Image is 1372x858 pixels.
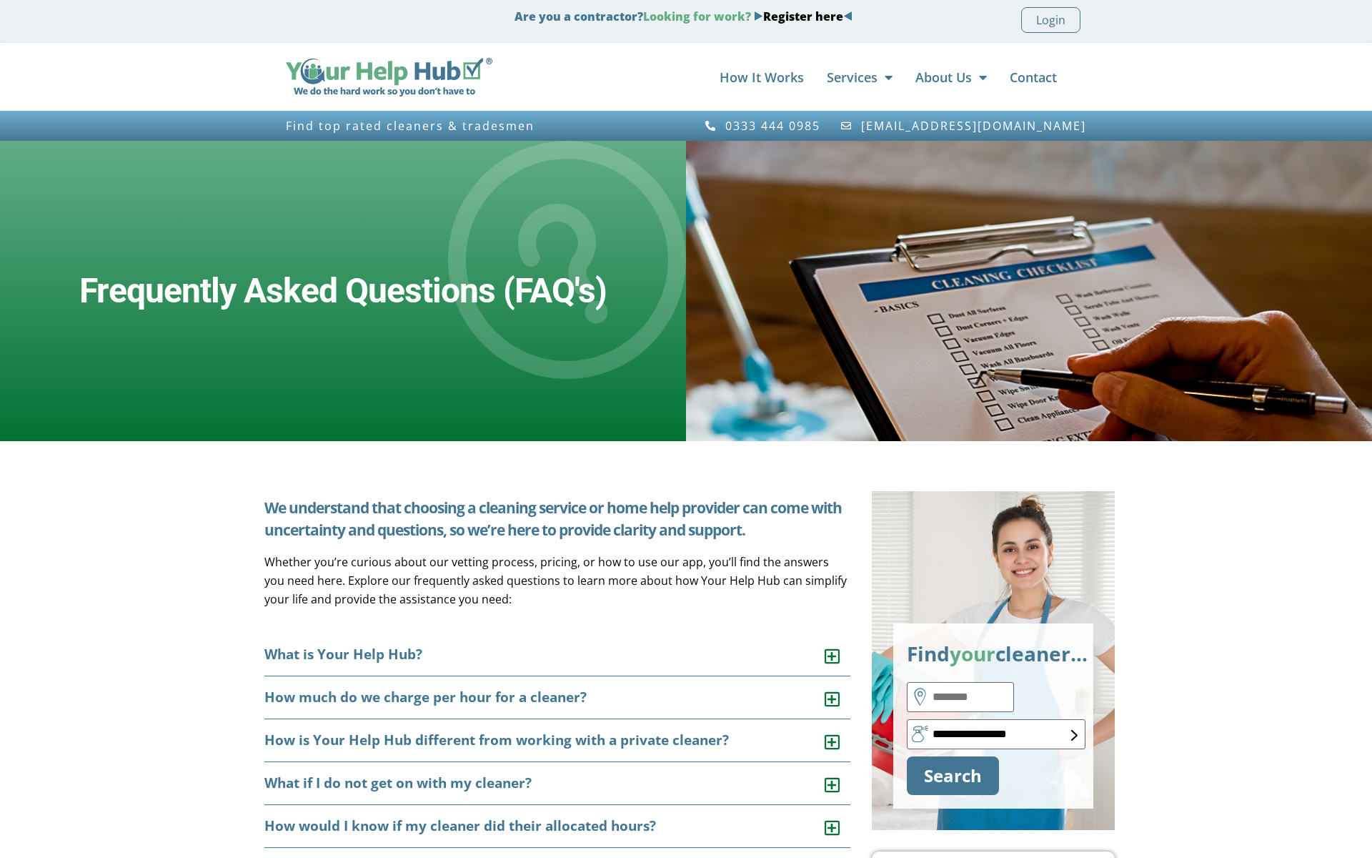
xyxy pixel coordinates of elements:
a: About Us [915,63,987,92]
nav: Menu [507,63,1057,92]
a: 0333 444 0985 [704,119,820,132]
div: How would I know if my cleaner did their allocated hours? [264,805,850,848]
span: Looking for work? [643,9,751,24]
div: How much do we charge per hour for a cleaner? [264,676,850,719]
a: How It Works [720,63,804,92]
a: Register here [763,9,843,24]
a: How much do we charge per hour for a cleaner? [264,688,587,706]
div: What is Your Help Hub? [264,633,850,676]
div: How is Your Help Hub different from working with a private cleaner? [264,719,850,762]
a: [EMAIL_ADDRESS][DOMAIN_NAME] [840,119,1087,132]
span: 0333 444 0985 [722,119,820,132]
p: Find cleaner… [907,637,1080,670]
a: Contact [1010,63,1057,92]
h2: Frequently Asked Questions (FAQ's) [79,270,607,312]
button: Search [907,756,999,795]
a: What if I do not get on with my cleaner? [264,774,532,792]
img: Your Help Hub Wide Logo [286,58,492,97]
h3: Find top rated cleaners & tradesmen [286,119,679,132]
span: Login [1036,11,1065,29]
img: FAQs - select box form [1071,730,1078,741]
a: How is Your Help Hub different from working with a private cleaner? [264,731,729,749]
img: Blue Arrow - Left [843,11,852,21]
a: How would I know if my cleaner did their allocated hours? [264,817,656,835]
div: What if I do not get on with my cleaner? [264,762,850,805]
a: Services [827,63,893,92]
h5: We understand that choosing a cleaning service or home help provider can come with uncertainty an... [264,497,850,541]
strong: Are you a contractor? [514,9,852,24]
span: [EMAIL_ADDRESS][DOMAIN_NAME] [857,119,1086,132]
span: your [950,640,995,667]
p: Whether you’re curious about our vetting process, pricing, or how to use our app, you’ll find the... [264,553,850,608]
a: What is Your Help Hub? [264,645,422,664]
img: Blue Arrow - Right [754,11,763,21]
a: Login [1021,7,1080,33]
